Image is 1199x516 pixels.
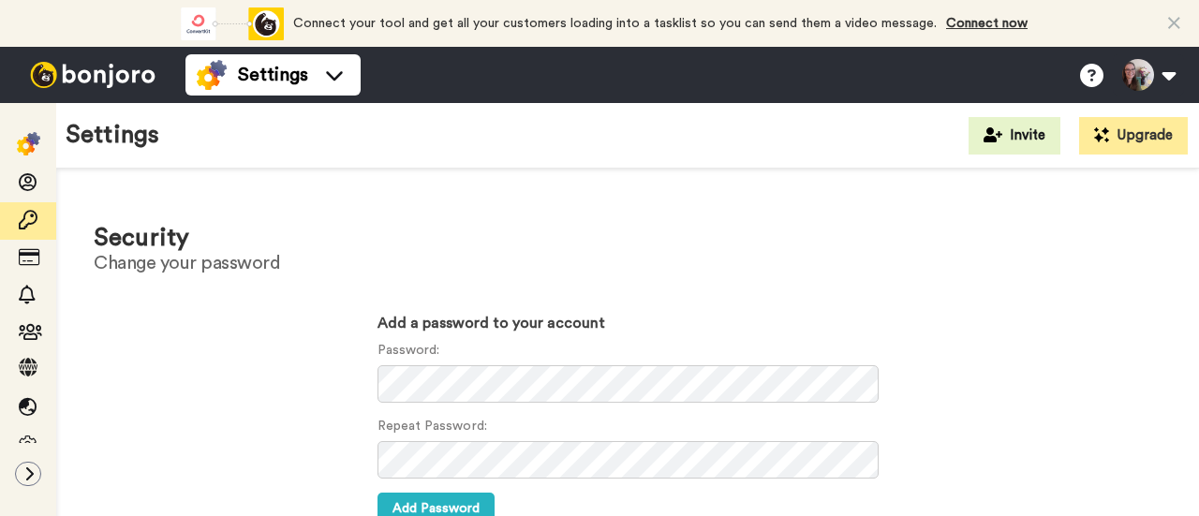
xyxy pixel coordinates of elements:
[377,341,440,361] label: Password:
[17,132,40,155] img: settings-colored.svg
[392,502,480,515] span: Add Password
[94,225,1162,252] h1: Security
[197,60,227,90] img: settings-colored.svg
[22,62,163,88] img: bj-logo-header-white.svg
[238,62,308,88] span: Settings
[377,316,879,332] h3: Add a password to your account
[94,253,1162,273] h2: Change your password
[377,417,487,436] label: Repeat Password:
[969,117,1060,155] button: Invite
[293,17,937,30] span: Connect your tool and get all your customers loading into a tasklist so you can send them a video...
[66,122,159,149] h1: Settings
[946,17,1028,30] a: Connect now
[181,7,284,40] div: animation
[1079,117,1188,155] button: Upgrade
